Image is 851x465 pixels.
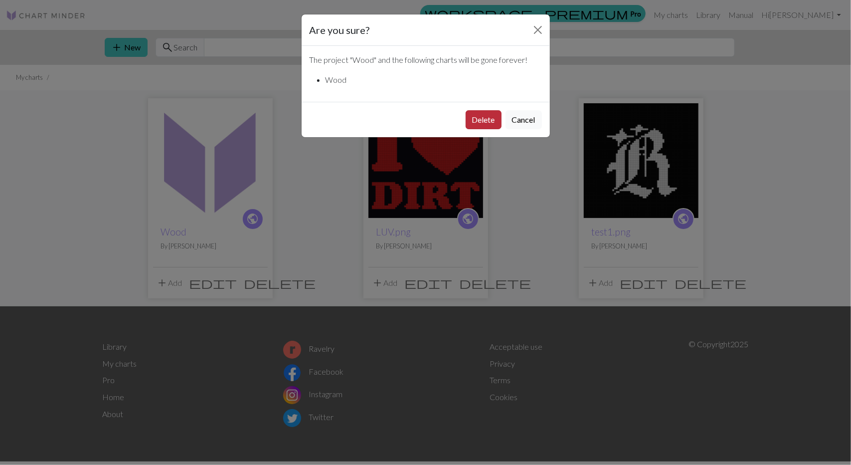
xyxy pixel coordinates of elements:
[530,22,546,38] button: Close
[466,110,502,129] button: Delete
[310,22,370,37] h5: Are you sure?
[326,74,542,86] li: Wood
[310,54,542,66] p: The project " Wood " and the following charts will be gone forever!
[506,110,542,129] button: Cancel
